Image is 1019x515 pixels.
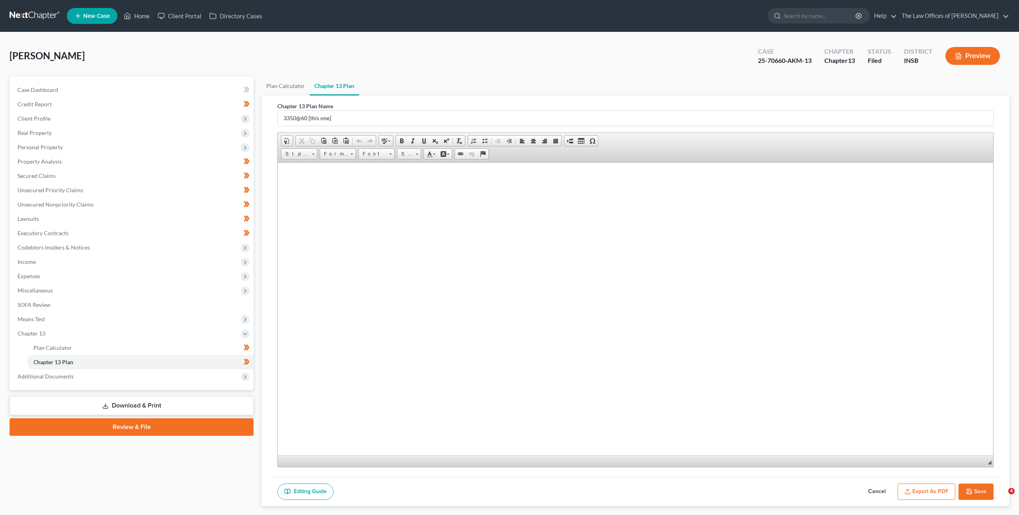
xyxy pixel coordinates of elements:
[824,47,855,56] div: Chapter
[824,56,855,65] div: Chapter
[18,129,52,136] span: Real Property
[11,183,254,197] a: Unsecured Priority Claims
[18,201,94,208] span: Unsecured Nonpriority Claims
[18,158,62,165] span: Property Analysis
[33,344,72,351] span: Plan Calculator
[318,136,329,146] a: Paste
[407,136,418,146] a: Italic
[576,136,587,146] a: Table
[277,484,334,500] a: Editing Guide
[11,169,254,183] a: Secured Claims
[455,149,466,159] a: Link
[848,57,855,64] span: 13
[868,47,891,56] div: Status
[281,136,293,146] a: Document Properties
[477,149,488,159] a: Anchor
[33,359,73,365] span: Chapter 13 Plan
[539,136,550,146] a: Align Right
[18,258,36,265] span: Income
[358,148,394,160] a: Font
[27,355,254,369] a: Chapter 13 Plan
[904,56,933,65] div: INSB
[11,83,254,97] a: Case Dashboard
[945,47,1000,65] button: Preview
[83,13,110,19] span: New Case
[784,8,857,23] input: Search by name...
[898,484,955,500] button: Export as PDF
[10,396,254,415] a: Download & Print
[11,212,254,226] a: Lawsuits
[18,316,45,322] span: Means Test
[18,101,52,107] span: Credit Report
[379,136,393,146] a: Spell Checker
[120,9,154,23] a: Home
[11,197,254,212] a: Unsecured Nonpriority Claims
[320,149,348,159] span: Format
[340,136,351,146] a: Paste from Word
[18,86,58,93] span: Case Dashboard
[281,149,309,159] span: Styles
[454,136,465,146] a: Remove Format
[18,215,39,222] span: Lawsuits
[281,148,317,160] a: Styles
[868,56,891,65] div: Filed
[310,76,359,96] a: Chapter 13 Plan
[904,47,933,56] div: District
[18,273,40,279] span: Expenses
[898,9,1009,23] a: The Law Offices of [PERSON_NAME]
[397,148,421,160] a: Size
[468,136,479,146] a: Insert/Remove Numbered List
[18,187,83,193] span: Unsecured Priority Claims
[10,418,254,436] a: Review & File
[18,115,51,122] span: Client Profile
[18,230,68,236] span: Executory Contracts
[18,301,51,308] span: SOFA Review
[278,111,993,126] input: Enter name...
[528,136,539,146] a: Center
[1008,488,1015,494] span: 4
[992,488,1011,507] iframe: Intercom live chat
[18,172,56,179] span: Secured Claims
[396,136,407,146] a: Bold
[492,136,504,146] a: Decrease Indent
[18,144,63,150] span: Personal Property
[441,136,452,146] a: Superscript
[18,330,45,337] span: Chapter 13
[397,149,413,159] span: Size
[758,56,812,65] div: 25-70660-AKM-13
[958,484,994,500] button: Save
[365,136,376,146] a: Redo
[859,484,894,500] button: Cancel
[18,373,74,380] span: Additional Documents
[154,9,205,23] a: Client Portal
[18,244,90,251] span: Codebtors Insiders & Notices
[550,136,561,146] a: Justify
[11,226,254,240] a: Executory Contracts
[329,136,340,146] a: Paste as plain text
[320,148,356,160] a: Format
[307,136,318,146] a: Copy
[11,298,254,312] a: SOFA Review
[587,136,598,146] a: Insert Special Character
[205,9,266,23] a: Directory Cases
[277,102,333,110] label: Chapter 13 Plan Name
[278,163,993,455] iframe: Rich Text Editor, document-ckeditor
[988,460,992,464] span: Resize
[353,136,365,146] a: Undo
[517,136,528,146] a: Align Left
[11,97,254,111] a: Credit Report
[27,341,254,355] a: Plan Calculator
[479,136,490,146] a: Insert/Remove Bulleted List
[296,136,307,146] a: Cut
[18,287,53,294] span: Miscellaneous
[418,136,429,146] a: Underline
[359,149,387,159] span: Font
[11,154,254,169] a: Property Analysis
[438,149,452,159] a: Background Color
[870,9,897,23] a: Help
[504,136,515,146] a: Increase Indent
[10,50,85,61] span: [PERSON_NAME]
[758,47,812,56] div: Case
[262,76,310,96] a: Plan Calculator
[429,136,441,146] a: Subscript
